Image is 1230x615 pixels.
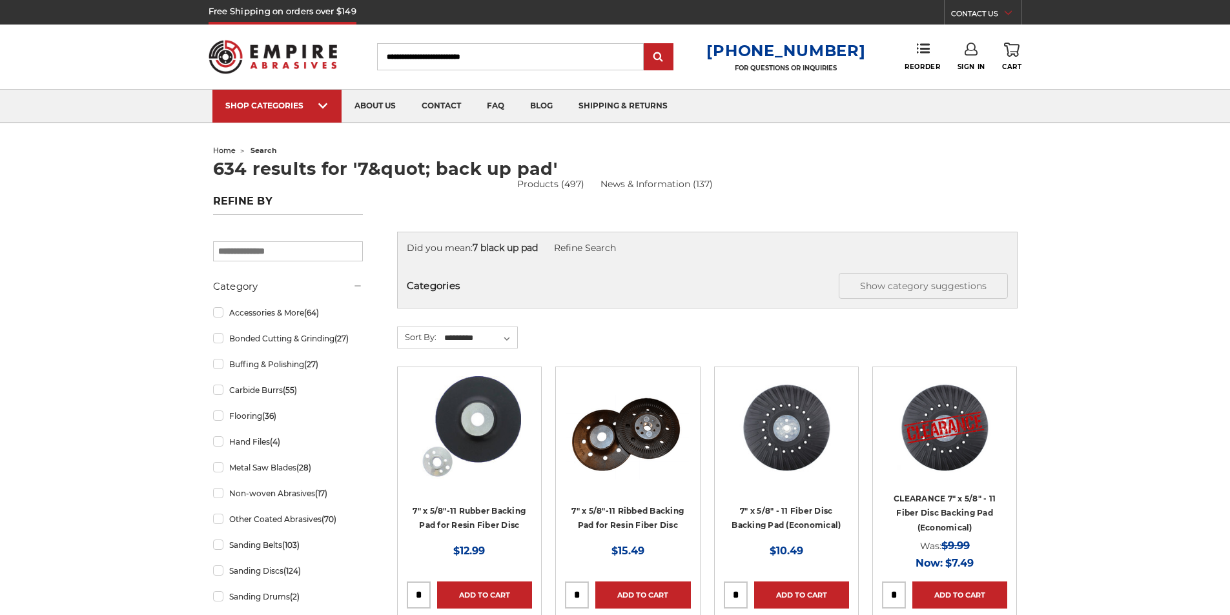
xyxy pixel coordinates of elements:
[213,279,363,294] h5: Category
[213,327,363,350] a: Bonded Cutting & Grinding(27)
[517,177,584,191] a: Products (497)
[213,353,363,376] a: Buffing & Polishing(27)
[213,482,363,505] a: Non-woven Abrasives(17)
[296,463,311,472] span: (28)
[912,581,1007,609] a: Add to Cart
[398,327,436,347] label: Sort By:
[517,90,566,123] a: blog
[213,585,363,608] a: Sanding Drums(2)
[941,539,970,552] span: $9.99
[916,557,943,569] span: Now:
[882,537,1007,554] div: Was:
[283,566,301,576] span: (124)
[213,146,236,155] a: home
[213,379,363,401] a: Carbide Burrs(55)
[282,540,300,550] span: (103)
[554,242,616,254] a: Refine Search
[213,405,363,427] a: Flooring(36)
[474,90,517,123] a: faq
[453,545,485,557] span: $12.99
[566,395,689,479] img: 7" resin fiber backing pad with air cool ribs
[724,376,849,501] a: 7-inch resin fiber disc backing pad with polypropylene plastic and cooling spiral ribs
[437,581,532,609] a: Add to Cart
[213,560,363,582] a: Sanding Discs(124)
[732,506,841,530] a: 7" x 5/8" - 11 Fiber Disc Backing Pad (Economical)
[905,63,940,71] span: Reorder
[409,90,474,123] a: contact
[565,376,690,501] a: 7" resin fiber backing pad with air cool ribs
[1002,43,1021,71] a: Cart
[209,32,338,82] img: Empire Abrasives
[213,160,1018,177] h1: 634 results for '7&quot; back up pad'
[304,308,319,318] span: (64)
[839,273,1008,299] button: Show category suggestions
[407,241,1008,255] div: Did you mean:
[213,430,363,453] a: Hand Files(4)
[754,581,849,609] a: Add to Cart
[315,489,327,498] span: (17)
[571,506,684,530] a: 7" x 5/8"-11 Ribbed Backing Pad for Resin Fiber Disc
[322,514,336,524] span: (70)
[945,557,974,569] span: $7.49
[413,506,526,530] a: 7" x 5/8"-11 Rubber Backing Pad for Resin Fiber Disc
[225,101,329,110] div: SHOP CATEGORIES
[770,545,803,557] span: $10.49
[251,146,277,155] span: search
[418,376,521,479] img: 7" Resin Fiber Rubber Backing Pad 5/8-11 nut
[407,376,532,501] a: 7" Resin Fiber Rubber Backing Pad 5/8-11 nut
[213,456,363,479] a: Metal Saw Blades(28)
[283,385,297,395] span: (55)
[611,545,644,557] span: $15.49
[958,63,985,71] span: Sign In
[905,43,940,70] a: Reorder
[342,90,409,123] a: about us
[894,494,996,532] a: CLEARANCE 7" x 5/8" - 11 Fiber Disc Backing Pad (Economical)
[213,301,363,324] a: Accessories & More(64)
[600,177,713,191] a: News & Information (137)
[290,592,300,601] span: (2)
[706,41,865,60] a: [PHONE_NUMBER]
[213,534,363,556] a: Sanding Belts(103)
[882,376,1007,501] a: CLEARANCE 7" x 5/8" - 11 Fiber Disc Backing Pad (Economical)
[473,242,538,254] strong: 7 black up pad
[595,581,690,609] a: Add to Cart
[304,359,318,369] span: (27)
[566,90,681,123] a: shipping & returns
[213,195,363,215] h5: Refine by
[893,376,996,479] img: CLEARANCE 7" x 5/8" - 11 Fiber Disc Backing Pad (Economical)
[270,437,280,447] span: (4)
[1002,63,1021,71] span: Cart
[407,273,1008,299] h5: Categories
[646,45,671,70] input: Submit
[213,508,363,530] a: Other Coated Abrasives(70)
[334,334,349,343] span: (27)
[442,328,517,348] select: Sort By:
[951,6,1021,25] a: CONTACT US
[735,376,838,479] img: 7-inch resin fiber disc backing pad with polypropylene plastic and cooling spiral ribs
[262,411,276,421] span: (36)
[706,64,865,72] p: FOR QUESTIONS OR INQUIRIES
